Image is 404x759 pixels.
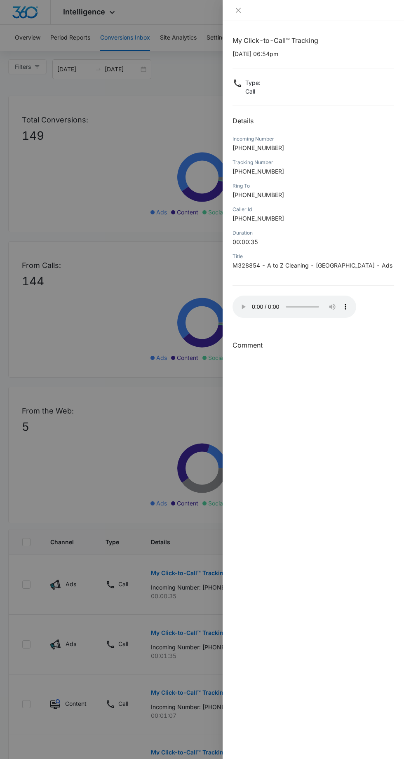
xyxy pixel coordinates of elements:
[233,7,244,14] button: Close
[233,159,394,166] div: Tracking Number
[235,7,242,14] span: close
[233,296,356,318] audio: Your browser does not support the audio tag.
[233,262,392,269] span: M328854 - A to Z Cleaning - [GEOGRAPHIC_DATA] - Ads
[233,49,394,58] p: [DATE] 06:54pm
[233,135,394,143] div: Incoming Number
[245,87,261,96] p: Call
[233,229,394,237] div: Duration
[245,78,261,87] p: Type :
[233,238,258,245] span: 00:00:35
[233,35,394,45] h1: My Click-to-Call™ Tracking
[233,116,394,126] h2: Details
[233,253,394,260] div: Title
[233,144,284,151] span: [PHONE_NUMBER]
[233,191,284,198] span: [PHONE_NUMBER]
[233,168,284,175] span: [PHONE_NUMBER]
[233,182,394,190] div: Ring To
[233,215,284,222] span: [PHONE_NUMBER]
[233,206,394,213] div: Caller Id
[233,340,394,350] h3: Comment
